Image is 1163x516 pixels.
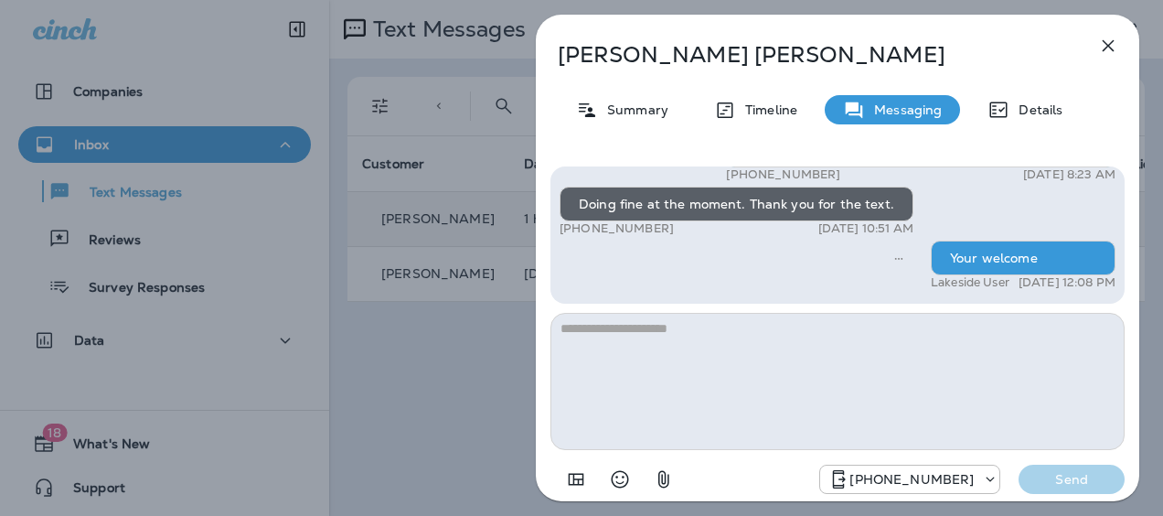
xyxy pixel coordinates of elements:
[598,102,668,117] p: Summary
[849,472,974,487] p: [PHONE_NUMBER]
[560,187,913,221] div: Doing fine at the moment. Thank you for the text.
[558,42,1057,68] p: [PERSON_NAME] [PERSON_NAME]
[931,275,1009,290] p: Lakeside User
[818,221,913,236] p: [DATE] 10:51 AM
[1009,102,1062,117] p: Details
[931,241,1115,275] div: Your welcome
[1023,167,1115,182] p: [DATE] 8:23 AM
[726,167,840,182] p: [PHONE_NUMBER]
[558,461,594,498] button: Add in a premade template
[820,468,999,490] div: +1 (928) 232-1970
[1019,275,1115,290] p: [DATE] 12:08 PM
[865,102,942,117] p: Messaging
[602,461,638,498] button: Select an emoji
[894,249,903,265] span: Sent
[560,221,674,236] p: [PHONE_NUMBER]
[736,102,797,117] p: Timeline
